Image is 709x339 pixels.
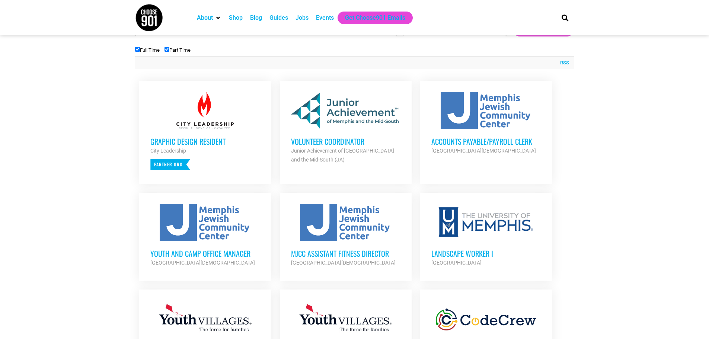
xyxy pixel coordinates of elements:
label: Part Time [165,47,191,53]
h3: Volunteer Coordinator [291,137,400,146]
a: Events [316,13,334,22]
h3: MJCC Assistant Fitness Director [291,249,400,258]
strong: [GEOGRAPHIC_DATA] [431,260,482,266]
label: Full Time [135,47,160,53]
a: Jobs [296,13,309,22]
h3: Landscape Worker I [431,249,541,258]
p: Partner Org [150,159,190,170]
a: Landscape Worker I [GEOGRAPHIC_DATA] [420,193,552,278]
a: Shop [229,13,243,22]
input: Full Time [135,47,140,52]
a: Get Choose901 Emails [345,13,405,22]
strong: [GEOGRAPHIC_DATA][DEMOGRAPHIC_DATA] [291,260,396,266]
strong: City Leadership [150,148,186,154]
h3: Accounts Payable/Payroll Clerk [431,137,541,146]
a: Blog [250,13,262,22]
h3: Graphic Design Resident [150,137,260,146]
a: Guides [269,13,288,22]
input: Part Time [165,47,169,52]
h3: Youth and Camp Office Manager [150,249,260,258]
a: RSS [556,59,569,67]
strong: [GEOGRAPHIC_DATA][DEMOGRAPHIC_DATA] [431,148,536,154]
div: About [193,12,225,24]
strong: Junior Achievement of [GEOGRAPHIC_DATA] and the Mid-South (JA) [291,148,394,163]
nav: Main nav [193,12,549,24]
a: Graphic Design Resident City Leadership Partner Org [139,81,271,181]
strong: [GEOGRAPHIC_DATA][DEMOGRAPHIC_DATA] [150,260,255,266]
a: About [197,13,213,22]
a: MJCC Assistant Fitness Director [GEOGRAPHIC_DATA][DEMOGRAPHIC_DATA] [280,193,412,278]
a: Youth and Camp Office Manager [GEOGRAPHIC_DATA][DEMOGRAPHIC_DATA] [139,193,271,278]
div: Search [559,12,571,24]
a: Accounts Payable/Payroll Clerk [GEOGRAPHIC_DATA][DEMOGRAPHIC_DATA] [420,81,552,166]
a: Volunteer Coordinator Junior Achievement of [GEOGRAPHIC_DATA] and the Mid-South (JA) [280,81,412,175]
